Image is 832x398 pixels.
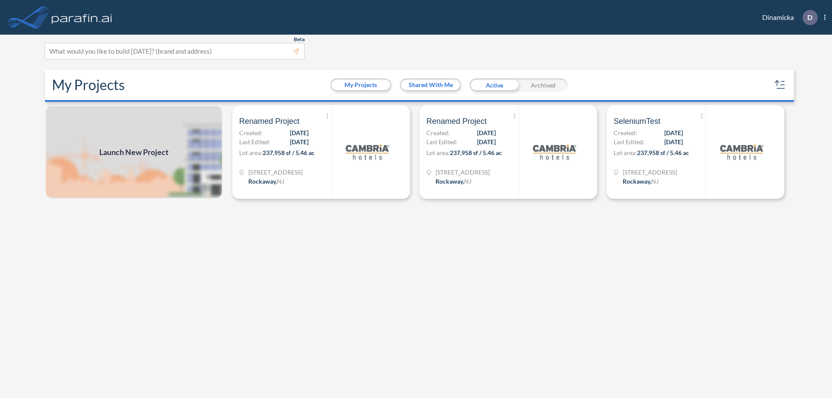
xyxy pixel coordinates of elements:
span: Last Edited: [614,137,645,146]
img: add [45,105,223,199]
span: Renamed Project [426,116,487,126]
span: Lot area: [426,149,450,156]
span: Rockaway , [248,178,277,185]
div: Rockaway, NJ [248,177,284,186]
span: Lot area: [239,149,263,156]
span: Beta [294,36,305,43]
span: Rockaway , [623,178,651,185]
div: Dinamicka [749,10,825,25]
span: [DATE] [664,128,683,137]
img: logo [50,9,114,26]
div: Rockaway, NJ [435,177,471,186]
span: Last Edited: [426,137,458,146]
span: 321 Mt Hope Ave [435,168,490,177]
span: Created: [426,128,450,137]
a: Launch New Project [45,105,223,199]
span: 237,958 sf / 5.46 ac [263,149,315,156]
span: NJ [277,178,284,185]
span: Renamed Project [239,116,299,126]
span: Created: [614,128,637,137]
h2: My Projects [52,77,125,93]
span: 321 Mt Hope Ave [623,168,677,177]
div: Active [470,78,519,91]
span: Lot area: [614,149,637,156]
span: [DATE] [290,128,309,137]
img: logo [346,130,389,174]
button: My Projects [331,80,390,90]
div: Archived [519,78,568,91]
span: [DATE] [664,137,683,146]
span: [DATE] [477,128,496,137]
span: 237,958 sf / 5.46 ac [450,149,502,156]
button: sort [773,78,787,92]
span: [DATE] [477,137,496,146]
span: NJ [464,178,471,185]
p: D [807,13,812,21]
div: Rockaway, NJ [623,177,659,186]
span: NJ [651,178,659,185]
button: Shared With Me [401,80,460,90]
span: Last Edited: [239,137,270,146]
img: logo [720,130,764,174]
img: logo [533,130,576,174]
span: Launch New Project [99,146,169,158]
span: Created: [239,128,263,137]
span: 321 Mt Hope Ave [248,168,302,177]
span: [DATE] [290,137,309,146]
span: 237,958 sf / 5.46 ac [637,149,689,156]
span: SeleniumTest [614,116,660,126]
span: Rockaway , [435,178,464,185]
